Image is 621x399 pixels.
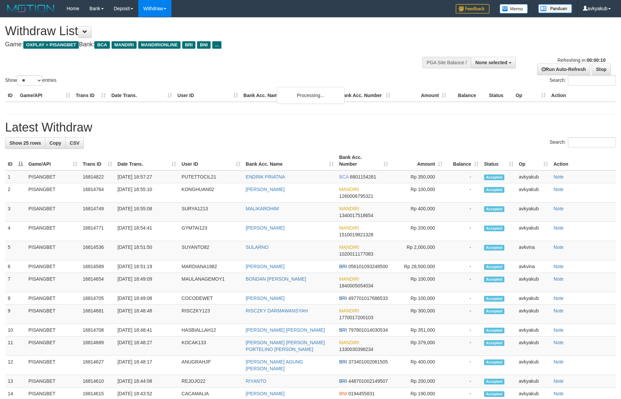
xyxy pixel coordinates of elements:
a: BONDAN [PERSON_NAME] [246,276,306,282]
span: MANDIRI [339,244,359,250]
th: Bank Acc. Name: activate to sort column ascending [243,151,336,170]
a: Note [553,359,564,365]
td: [DATE] 18:49:08 [115,292,179,305]
span: BCA [339,174,349,180]
span: BRI [339,296,347,301]
span: Accepted [484,359,504,365]
span: BNI [197,41,210,49]
a: Note [553,391,564,396]
td: avkyakub [516,324,551,336]
th: User ID [175,89,241,102]
a: Run Auto-Refresh [537,64,590,75]
td: COCODEWET [179,292,243,305]
h4: Game: Bank: [5,41,407,48]
span: Show 25 rows [9,140,41,146]
td: 16814749 [80,203,115,222]
td: 1 [5,170,26,183]
span: Accepted [484,296,504,302]
td: - [445,222,481,241]
span: BRI [339,359,347,365]
button: None selected [471,57,516,68]
td: [DATE] 18:44:08 [115,375,179,388]
a: Note [553,206,564,211]
a: MALIKAROHIM [246,206,279,211]
td: avkyakub [516,292,551,305]
a: CSV [65,137,84,149]
span: Copy [49,140,61,146]
td: SURYA1213 [179,203,243,222]
span: Accepted [484,226,504,231]
td: 6 [5,260,26,273]
td: PISANGBET [26,292,80,305]
td: SUYANTO82 [179,241,243,260]
div: PGA Site Balance / [422,57,471,68]
span: Copy 1510019821328 to clipboard [339,232,373,237]
a: Note [553,296,564,301]
td: avkvina [516,260,551,273]
td: PISANGBET [26,170,80,183]
td: GYMTAI123 [179,222,243,241]
span: Accepted [484,264,504,270]
span: Accepted [484,379,504,384]
td: avkyakub [516,305,551,324]
td: RISCZKY123 [179,305,243,324]
a: Copy [45,137,66,149]
td: PISANGBET [26,203,80,222]
th: ID [5,89,17,102]
img: Button%20Memo.svg [500,4,528,14]
span: MANDIRI [339,276,359,282]
label: Search: [550,137,616,147]
a: Note [553,225,564,231]
span: BRI [339,378,347,384]
td: 16814536 [80,241,115,260]
td: avkvina [516,241,551,260]
img: Feedback.jpg [456,4,489,14]
th: User ID: activate to sort column ascending [179,151,243,170]
span: Copy 448701002149507 to clipboard [348,378,388,384]
span: Copy 1260006795321 to clipboard [339,193,373,199]
span: BRI [182,41,195,49]
td: avkyakub [516,356,551,375]
td: 16814771 [80,222,115,241]
div: Processing... [277,87,344,104]
th: Action [551,151,616,170]
span: Accepted [484,245,504,251]
td: 16814705 [80,292,115,305]
td: PISANGBET [26,356,80,375]
td: - [445,292,481,305]
span: Copy 1340017518654 to clipboard [339,213,373,218]
span: Accepted [484,328,504,333]
span: Copy 797801014030534 to clipboard [348,327,388,333]
td: Rp 350,000 [391,170,445,183]
th: Game/API: activate to sort column ascending [26,151,80,170]
th: Bank Acc. Number: activate to sort column ascending [336,151,391,170]
td: - [445,375,481,388]
span: Copy 056101093248500 to clipboard [348,264,388,269]
select: Showentries [17,75,42,86]
td: Rp 379,000 [391,336,445,356]
td: [DATE] 18:51:19 [115,260,179,273]
span: Refreshing in: [557,57,605,63]
span: MANDIRI [339,340,359,345]
td: Rp 100,000 [391,183,445,203]
td: [DATE] 18:51:50 [115,241,179,260]
td: 16814654 [80,273,115,292]
td: [DATE] 18:48:41 [115,324,179,336]
th: Trans ID: activate to sort column ascending [80,151,115,170]
td: PISANGBET [26,324,80,336]
td: Rp 400,000 [391,203,445,222]
span: Copy 0194455831 to clipboard [348,391,375,396]
span: BCA [94,41,110,49]
span: ... [212,41,221,49]
input: Search: [568,137,616,147]
td: - [445,203,481,222]
td: [DATE] 18:49:09 [115,273,179,292]
th: Amount [393,89,449,102]
h1: Latest Withdraw [5,121,616,134]
td: Rp 100,000 [391,292,445,305]
td: KOCAK133 [179,336,243,356]
span: MANDIRIONLINE [138,41,181,49]
td: avkyakub [516,183,551,203]
input: Search: [568,75,616,86]
td: Rp 351,000 [391,324,445,336]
